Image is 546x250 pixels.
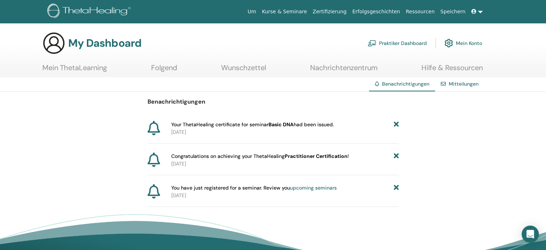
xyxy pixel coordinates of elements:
[368,35,427,51] a: Praktiker Dashboard
[349,5,403,18] a: Erfolgsgeschichten
[42,32,65,55] img: generic-user-icon.jpg
[285,153,347,159] b: Practitioner Certification
[245,5,259,18] a: Um
[221,63,266,77] a: Wunschzettel
[449,81,479,87] a: Mitteilungen
[171,128,399,136] p: [DATE]
[259,5,310,18] a: Kurse & Seminare
[269,121,294,128] b: Basic DNA
[171,153,349,160] span: Congratulations on achieving your ThetaHealing !
[368,40,376,46] img: chalkboard-teacher.svg
[421,63,483,77] a: Hilfe & Ressourcen
[310,5,349,18] a: Zertifizierung
[444,37,453,49] img: cog.svg
[47,4,133,20] img: logo.png
[171,160,399,168] p: [DATE]
[171,192,399,199] p: [DATE]
[148,97,399,106] p: Benachrichtigungen
[171,184,337,192] span: You have just registered for a seminar. Review you
[438,5,468,18] a: Speichern
[290,185,337,191] a: upcoming seminars
[68,37,141,50] h3: My Dashboard
[310,63,378,77] a: Nachrichtenzentrum
[522,226,539,243] div: Open Intercom Messenger
[151,63,177,77] a: Folgend
[171,121,334,128] span: Your ThetaHealing certificate for seminar had been issued.
[403,5,437,18] a: Ressourcen
[444,35,482,51] a: Mein Konto
[42,63,107,77] a: Mein ThetaLearning
[382,81,429,87] span: Benachrichtigungen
